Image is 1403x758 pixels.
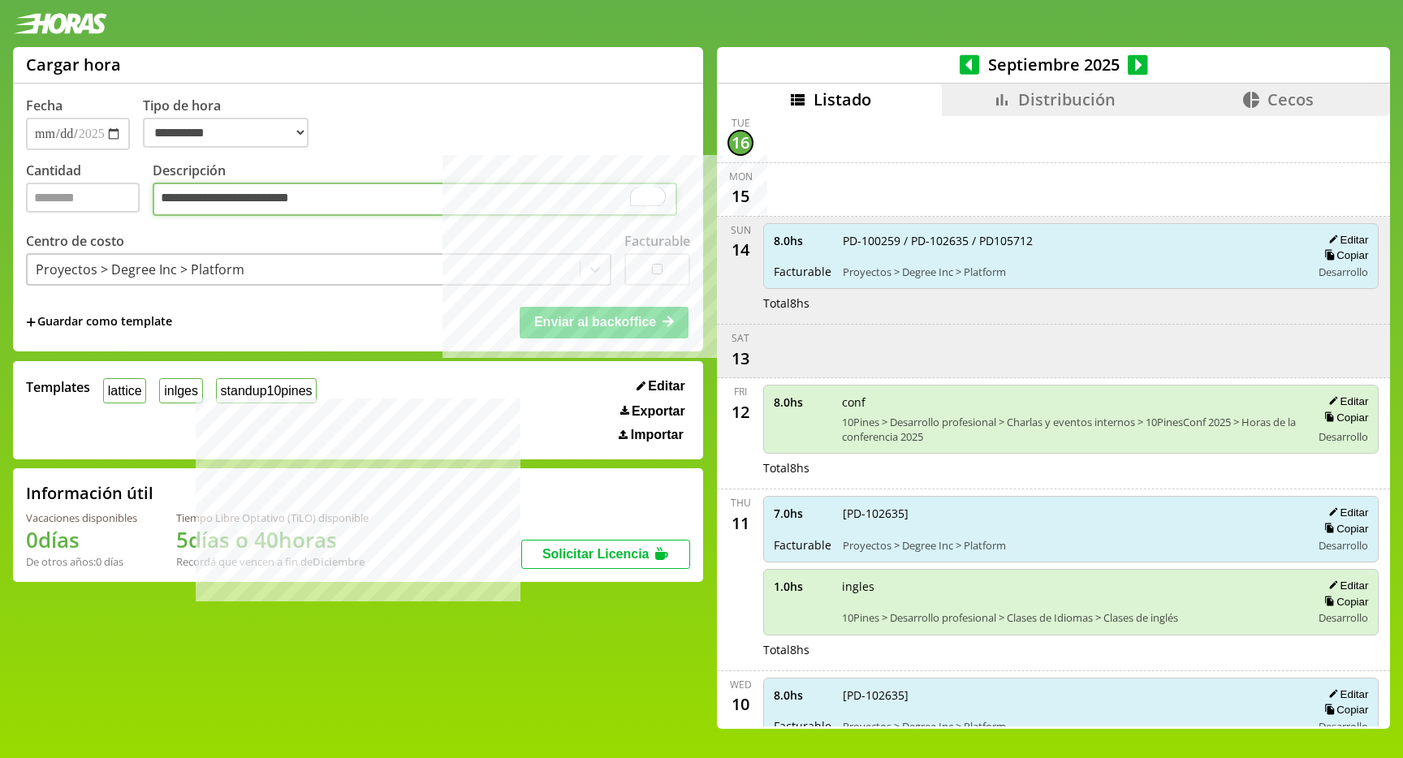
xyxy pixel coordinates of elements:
[1319,429,1368,444] span: Desarrollo
[1323,233,1368,247] button: Editar
[1323,579,1368,592] button: Editar
[843,233,1300,248] span: PD-100259 / PD-102635 / PD105712
[717,116,1390,726] div: scrollable content
[26,482,153,504] h2: Información útil
[615,403,690,420] button: Exportar
[1319,265,1368,279] span: Desarrollo
[159,378,202,403] button: inlges
[731,223,751,237] div: Sun
[774,264,831,279] span: Facturable
[1323,506,1368,519] button: Editar
[534,315,656,329] span: Enviar al backoffice
[727,237,753,263] div: 14
[26,97,63,114] label: Fecha
[176,525,369,554] h1: 5 días o 40 horas
[763,642,1379,657] div: Total 8 hs
[843,687,1300,703] span: [PD-102635]
[1319,411,1368,424] button: Copiar
[727,183,753,209] div: 15
[774,718,831,734] span: Facturable
[843,506,1300,521] span: [PD-102635]
[763,460,1379,476] div: Total 8 hs
[731,496,751,510] div: Thu
[774,579,831,594] span: 1.0 hs
[730,678,752,691] div: Wed
[153,183,677,217] textarea: To enrich screen reader interactions, please activate Accessibility in Grammarly extension settings
[1319,610,1368,625] span: Desarrollo
[632,378,690,394] button: Editar
[36,261,244,278] div: Proyectos > Degree Inc > Platform
[26,378,90,396] span: Templates
[732,116,750,130] div: Tue
[727,398,753,424] div: 12
[774,506,831,521] span: 7.0 hs
[774,394,831,410] span: 8.0 hs
[542,547,650,561] span: Solicitar Licencia
[842,610,1300,625] span: 10Pines > Desarrollo profesional > Clases de Idiomas > Clases de inglés
[216,378,317,403] button: standup10pines
[26,54,121,75] h1: Cargar hora
[1319,522,1368,536] button: Copiar
[648,379,684,394] span: Editar
[979,54,1128,75] span: Septiembre 2025
[774,537,831,553] span: Facturable
[13,13,107,34] img: logotipo
[843,538,1300,553] span: Proyectos > Degree Inc > Platform
[774,233,831,248] span: 8.0 hs
[1319,703,1368,717] button: Copiar
[153,162,690,221] label: Descripción
[26,232,124,250] label: Centro de costo
[631,428,684,442] span: Importar
[26,313,172,331] span: +Guardar como template
[727,691,753,717] div: 10
[26,510,137,525] div: Vacaciones disponibles
[842,579,1300,594] span: ingles
[103,378,146,403] button: lattice
[729,170,753,183] div: Mon
[632,404,685,419] span: Exportar
[843,265,1300,279] span: Proyectos > Degree Inc > Platform
[774,687,831,703] span: 8.0 hs
[734,385,747,398] div: Fri
[26,183,140,213] input: Cantidad
[814,88,871,110] span: Listado
[1323,687,1368,701] button: Editar
[1319,538,1368,553] span: Desarrollo
[727,510,753,536] div: 11
[624,232,690,250] label: Facturable
[1319,719,1368,734] span: Desarrollo
[1323,394,1368,408] button: Editar
[26,525,137,554] h1: 0 días
[521,540,690,569] button: Solicitar Licencia
[727,130,753,156] div: 16
[1267,88,1314,110] span: Cecos
[727,345,753,371] div: 13
[1319,595,1368,609] button: Copiar
[843,719,1300,734] span: Proyectos > Degree Inc > Platform
[520,307,689,338] button: Enviar al backoffice
[26,554,137,569] div: De otros años: 0 días
[143,97,322,150] label: Tipo de hora
[763,295,1379,311] div: Total 8 hs
[176,510,369,525] div: Tiempo Libre Optativo (TiLO) disponible
[1319,248,1368,262] button: Copiar
[842,415,1300,444] span: 10Pines > Desarrollo profesional > Charlas y eventos internos > 10PinesConf 2025 > Horas de la co...
[176,554,369,569] div: Recordá que vencen a fin de
[1018,88,1116,110] span: Distribución
[143,118,309,148] select: Tipo de hora
[732,331,749,345] div: Sat
[26,162,153,221] label: Cantidad
[313,554,365,569] b: Diciembre
[26,313,36,331] span: +
[842,394,1300,410] span: conf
